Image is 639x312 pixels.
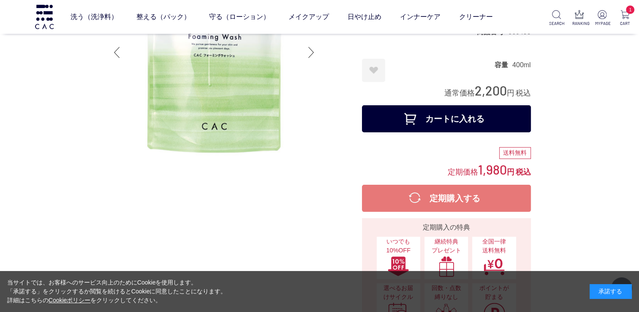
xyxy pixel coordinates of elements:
div: 送料無料 [499,147,531,159]
a: Cookieポリシー [49,297,91,304]
a: クリーナー [459,5,492,29]
span: 税込 [516,168,531,176]
span: 円 [507,89,514,97]
div: 承諾する [590,284,632,299]
img: 継続特典プレゼント [435,256,457,277]
img: logo [34,5,55,29]
p: MYPAGE [595,20,609,27]
div: 当サイトでは、お客様へのサービス向上のためにCookieを使用します。 「承諾する」をクリックするか閲覧を続けるとCookieに同意したことになります。 詳細はこちらの をクリックしてください。 [7,278,227,305]
a: 整える（パック） [136,5,190,29]
p: SEARCH [549,20,564,27]
a: 洗う（洗浄料） [70,5,117,29]
span: 円 [507,168,514,176]
span: いつでも10%OFF [381,237,416,255]
a: 守る（ローション） [209,5,269,29]
a: お気に入りに登録する [362,59,385,82]
span: 1,980 [478,161,507,177]
img: 全国一律送料無料 [483,256,505,277]
p: CART [617,20,632,27]
span: 1 [626,5,634,14]
a: SEARCH [549,10,564,27]
a: MYPAGE [595,10,609,27]
span: 定期価格 [448,167,478,176]
img: いつでも10%OFF [387,256,409,277]
a: RANKING [572,10,587,27]
span: 通常価格 [444,89,475,97]
dd: 400ml [512,60,531,69]
span: 全国一律 送料無料 [476,237,511,255]
div: 定期購入の特典 [365,222,528,233]
button: カートに入れる [362,105,531,132]
a: メイクアップ [288,5,329,29]
a: インナーケア [400,5,440,29]
span: 2,200 [475,82,507,98]
p: RANKING [572,20,587,27]
button: 定期購入する [362,185,531,212]
span: 税込 [516,89,531,97]
a: 日やけ止め [347,5,381,29]
span: 継続特典 プレゼント [429,237,464,255]
a: 1 CART [617,10,632,27]
dt: 容量 [495,60,512,69]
